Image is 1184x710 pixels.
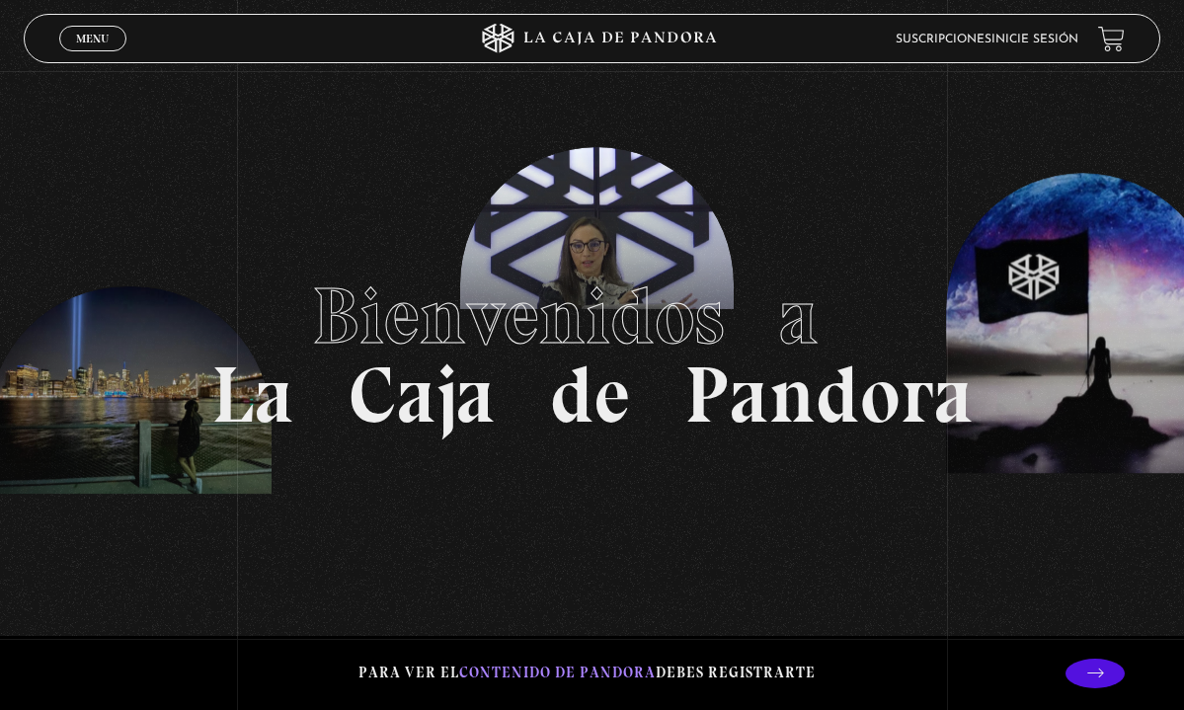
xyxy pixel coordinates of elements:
[76,33,109,44] span: Menu
[312,269,873,363] span: Bienvenidos a
[70,49,117,63] span: Cerrar
[358,660,816,686] p: Para ver el debes registrarte
[896,34,991,45] a: Suscripciones
[1098,26,1125,52] a: View your shopping cart
[211,276,974,434] h1: La Caja de Pandora
[459,664,656,681] span: contenido de Pandora
[991,34,1078,45] a: Inicie sesión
